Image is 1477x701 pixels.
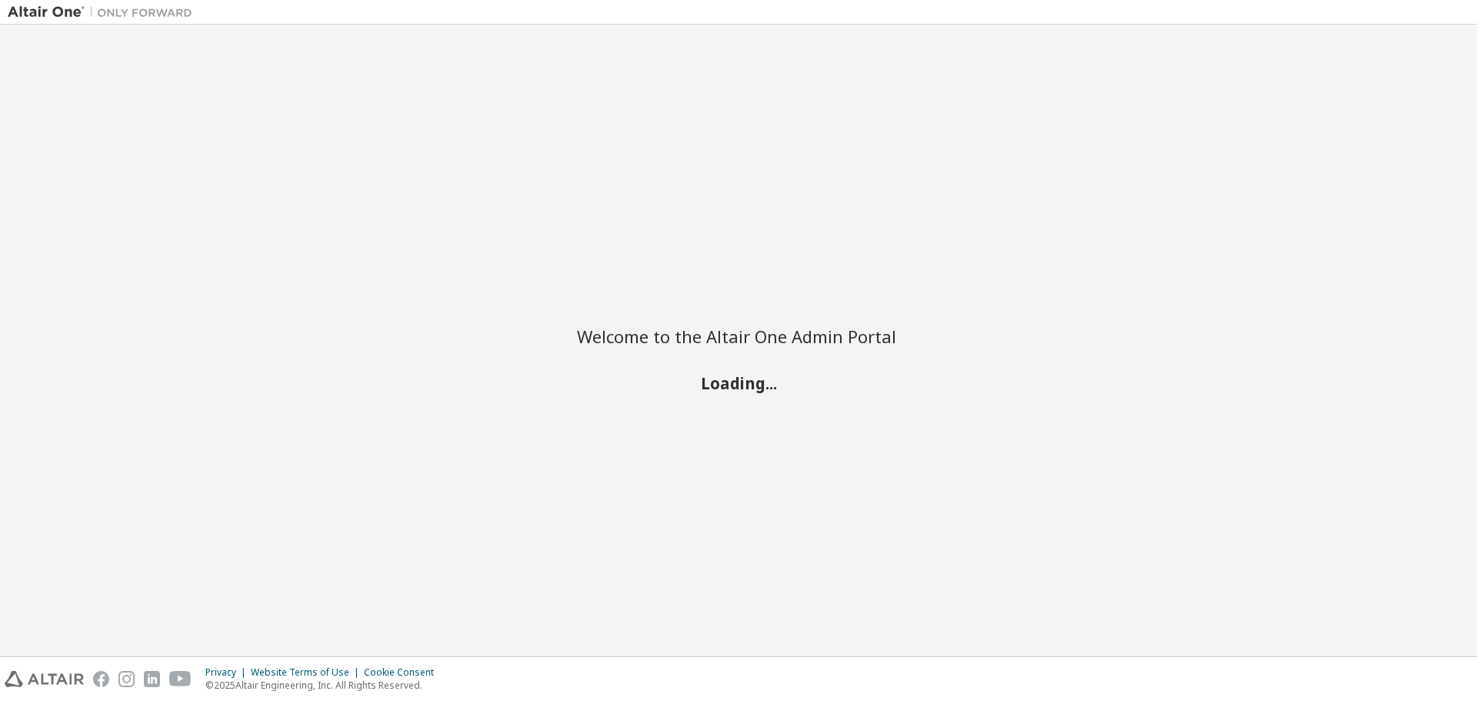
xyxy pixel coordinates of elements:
[118,671,135,687] img: instagram.svg
[577,325,900,347] h2: Welcome to the Altair One Admin Portal
[93,671,109,687] img: facebook.svg
[8,5,200,20] img: Altair One
[144,671,160,687] img: linkedin.svg
[577,372,900,392] h2: Loading...
[169,671,192,687] img: youtube.svg
[364,666,443,679] div: Cookie Consent
[5,671,84,687] img: altair_logo.svg
[205,666,251,679] div: Privacy
[251,666,364,679] div: Website Terms of Use
[205,679,443,692] p: © 2025 Altair Engineering, Inc. All Rights Reserved.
